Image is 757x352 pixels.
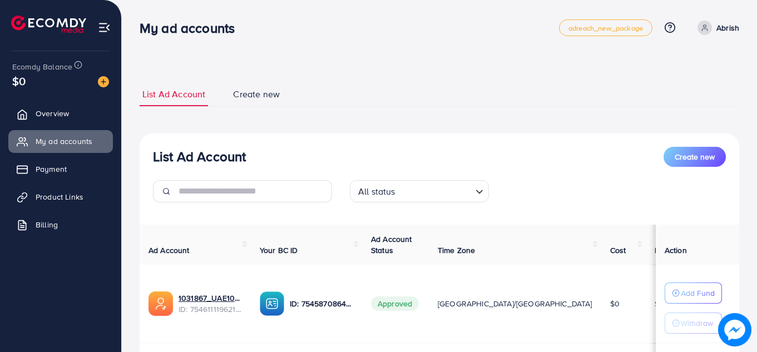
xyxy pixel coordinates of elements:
span: ID: 7546111196215164946 [179,304,242,315]
p: Abrish [716,21,739,34]
span: Payment [36,163,67,175]
p: Withdraw [681,316,713,330]
span: Cost [610,245,626,256]
img: menu [98,21,111,34]
span: $0 [12,73,26,89]
a: My ad accounts [8,130,113,152]
button: Withdraw [665,313,722,334]
a: Overview [8,102,113,125]
span: My ad accounts [36,136,92,147]
span: Overview [36,108,69,119]
div: <span class='underline'>1031867_UAE10kkk_1756966048687</span></br>7546111196215164946 [179,292,242,315]
img: image [98,76,109,87]
span: Product Links [36,191,83,202]
span: Ad Account Status [371,234,412,256]
p: ID: 7545870864840179713 [290,297,353,310]
img: logo [11,16,86,33]
span: Time Zone [438,245,475,256]
span: Ecomdy Balance [12,61,72,72]
a: adreach_new_package [559,19,652,36]
div: Search for option [350,180,489,202]
span: Ad Account [149,245,190,256]
p: Add Fund [681,286,715,300]
span: All status [356,184,398,200]
img: ic-ads-acc.e4c84228.svg [149,291,173,316]
span: $0 [610,298,620,309]
span: adreach_new_package [568,24,643,32]
img: image [718,313,751,346]
img: ic-ba-acc.ded83a64.svg [260,291,284,316]
span: Action [665,245,687,256]
span: Create new [233,88,280,101]
input: Search for option [399,181,471,200]
span: Create new [675,151,715,162]
span: [GEOGRAPHIC_DATA]/[GEOGRAPHIC_DATA] [438,298,592,309]
button: Add Fund [665,282,722,304]
span: List Ad Account [142,88,205,101]
button: Create new [664,147,726,167]
span: Your BC ID [260,245,298,256]
span: Billing [36,219,58,230]
h3: List Ad Account [153,148,246,165]
span: Approved [371,296,419,311]
a: Billing [8,214,113,236]
h3: My ad accounts [140,20,244,36]
a: 1031867_UAE10kkk_1756966048687 [179,292,242,304]
a: Product Links [8,186,113,208]
a: Payment [8,158,113,180]
a: Abrish [693,21,739,35]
